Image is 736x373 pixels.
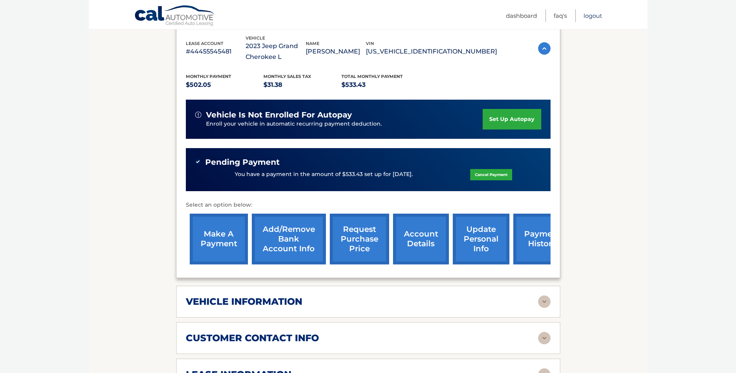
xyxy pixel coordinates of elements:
[306,46,366,57] p: [PERSON_NAME]
[186,46,246,57] p: #44455545481
[538,332,551,344] img: accordion-rest.svg
[263,74,311,79] span: Monthly sales Tax
[470,169,512,180] a: Cancel Payment
[554,9,567,22] a: FAQ's
[190,214,248,264] a: make a payment
[134,5,216,28] a: Cal Automotive
[393,214,449,264] a: account details
[483,109,541,130] a: set up autopay
[235,170,413,179] p: You have a payment in the amount of $533.43 set up for [DATE].
[513,214,571,264] a: payment history
[206,120,483,128] p: Enroll your vehicle in automatic recurring payment deduction.
[330,214,389,264] a: request purchase price
[366,46,497,57] p: [US_VEHICLE_IDENTIFICATION_NUMBER]
[506,9,537,22] a: Dashboard
[186,41,223,46] span: lease account
[246,41,306,62] p: 2023 Jeep Grand Cherokee L
[205,157,280,167] span: Pending Payment
[195,112,201,118] img: alert-white.svg
[538,295,551,308] img: accordion-rest.svg
[263,79,341,90] p: $31.38
[366,41,374,46] span: vin
[453,214,509,264] a: update personal info
[186,200,551,210] p: Select an option below:
[206,110,352,120] span: vehicle is not enrolled for autopay
[341,79,419,90] p: $533.43
[186,79,264,90] p: $502.05
[252,214,326,264] a: Add/Remove bank account info
[186,332,319,344] h2: customer contact info
[186,296,302,307] h2: vehicle information
[341,74,403,79] span: Total Monthly Payment
[538,42,551,55] img: accordion-active.svg
[186,74,231,79] span: Monthly Payment
[584,9,602,22] a: Logout
[306,41,319,46] span: name
[195,159,201,164] img: check-green.svg
[246,35,265,41] span: vehicle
